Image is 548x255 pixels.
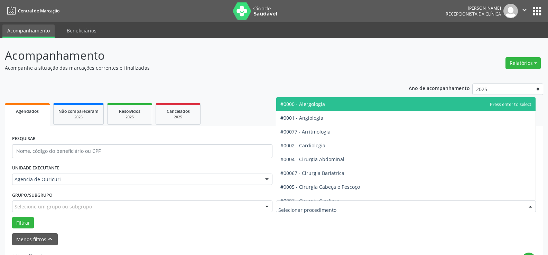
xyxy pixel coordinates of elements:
[280,115,323,121] span: #0001 - Angiologia
[12,217,34,229] button: Filtrar
[280,128,331,135] span: #00077 - Arritmologia
[521,6,528,14] i: 
[280,197,340,204] span: #0007 - Cirurgia Cardiaca
[12,190,53,200] label: Grupo/Subgrupo
[12,233,58,245] button: Menos filtroskeyboard_arrow_up
[119,108,140,114] span: Resolvidos
[280,184,360,190] span: #0005 - Cirurgia Cabeça e Pescoço
[18,8,59,14] span: Central de Marcação
[58,108,99,114] span: Não compareceram
[15,176,258,183] span: Agencia de Ouricuri
[505,57,541,69] button: Relatórios
[5,64,382,71] p: Acompanhe a situação das marcações correntes e finalizadas
[5,47,382,64] p: Acompanhamento
[446,5,501,11] div: [PERSON_NAME]
[16,108,39,114] span: Agendados
[518,4,531,18] button: 
[409,84,470,92] p: Ano de acompanhamento
[280,101,325,107] span: #0000 - Alergologia
[62,24,101,37] a: Beneficiários
[12,144,272,158] input: Nome, código do beneficiário ou CPF
[531,5,543,17] button: apps
[12,163,59,174] label: UNIDADE EXECUTANTE
[2,24,55,38] a: Acompanhamento
[12,134,36,144] label: PESQUISAR
[58,115,99,120] div: 2025
[46,235,54,243] i: keyboard_arrow_up
[280,142,325,149] span: #0002 - Cardiologia
[167,108,190,114] span: Cancelados
[161,115,195,120] div: 2025
[280,156,344,163] span: #0004 - Cirurgia Abdominal
[446,11,501,17] span: Recepcionista da clínica
[5,5,59,17] a: Central de Marcação
[278,203,522,217] input: Selecionar procedimento
[503,4,518,18] img: img
[280,170,344,176] span: #00067 - Cirurgia Bariatrica
[112,115,147,120] div: 2025
[15,203,92,210] span: Selecione um grupo ou subgrupo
